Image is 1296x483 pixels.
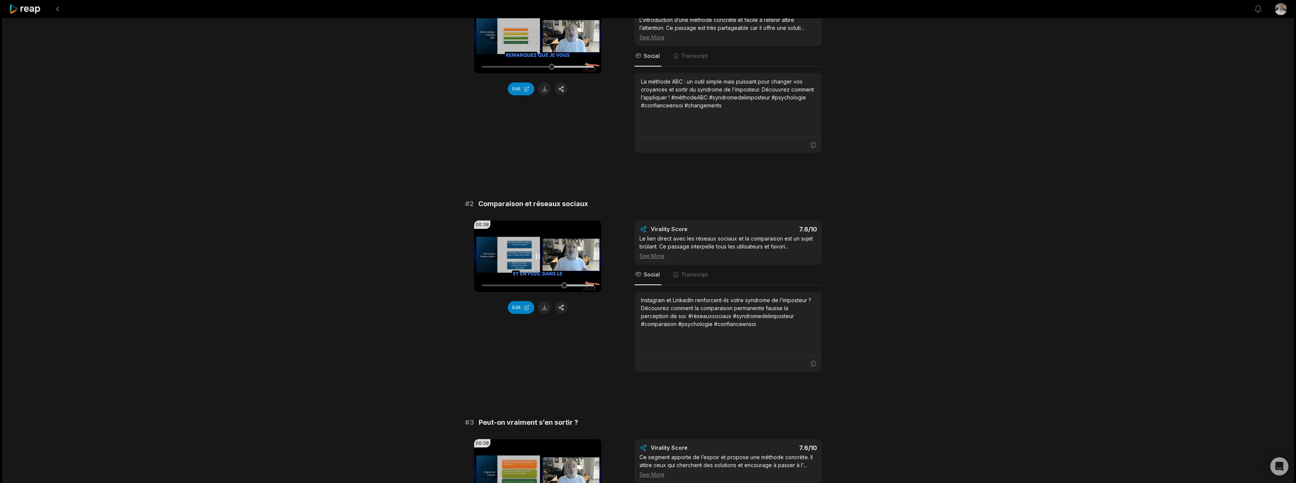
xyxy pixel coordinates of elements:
div: 7.8 /10 [736,225,817,233]
span: Peut-on vraiment s’en sortir ? [479,417,578,428]
div: Le lien direct avec les réseaux sociaux et la comparaison est un sujet brûlant. Ce passage interp... [639,235,817,260]
span: Comparaison et réseaux sociaux [478,199,588,209]
div: Ce segment apporte de l’espoir et propose une méthode concrète. Il attire ceux qui cherchent des ... [639,453,817,478]
span: Transcript [681,52,708,60]
div: See More [639,33,817,41]
nav: Tabs [635,46,822,67]
span: Social [644,52,660,60]
nav: Tabs [635,265,822,285]
span: Social [644,271,660,278]
span: # 2 [465,199,474,209]
div: La méthode ABC : un outil simple mais puissant pour changer vos croyances et sortir du syndrome d... [641,78,815,109]
div: L’introduction d’une méthode concrète et facile à retenir attire l’attention. Ce passage est très... [639,16,817,41]
div: See More [639,471,817,478]
div: Virality Score [651,225,732,233]
button: Edit [508,301,534,314]
video: Your browser does not support mp4 format. [474,2,601,73]
div: Open Intercom Messenger [1270,457,1288,475]
div: Virality Score [651,444,732,452]
span: # 3 [465,417,474,428]
button: Edit [508,82,534,95]
video: Your browser does not support mp4 format. [474,221,601,292]
div: 7.6 /10 [736,444,817,452]
span: Transcript [681,271,708,278]
div: Instagram et LinkedIn renforcent-ils votre syndrome de l’imposteur ? Découvrez comment la compara... [641,296,815,328]
div: See More [639,252,817,260]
